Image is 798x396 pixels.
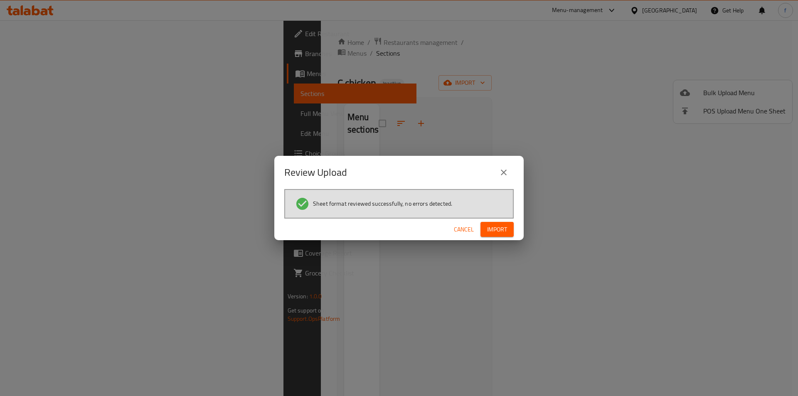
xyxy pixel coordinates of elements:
[313,199,452,208] span: Sheet format reviewed successfully, no errors detected.
[480,222,514,237] button: Import
[451,222,477,237] button: Cancel
[454,224,474,235] span: Cancel
[487,224,507,235] span: Import
[284,166,347,179] h2: Review Upload
[494,162,514,182] button: close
